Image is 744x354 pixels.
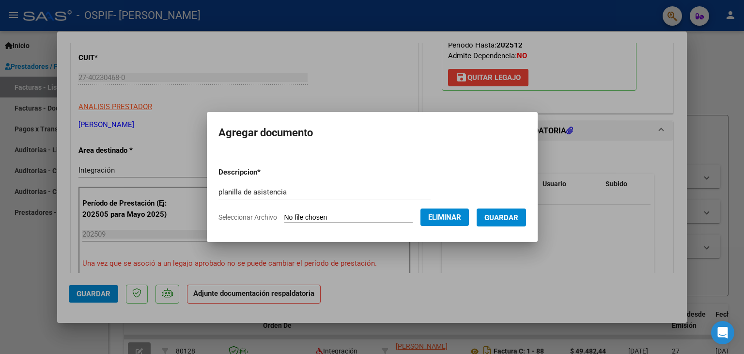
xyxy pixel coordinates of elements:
span: Eliminar [428,213,461,222]
span: Guardar [484,213,518,222]
h2: Agregar documento [218,124,526,142]
p: Descripcion [218,167,311,178]
span: Seleccionar Archivo [218,213,277,221]
button: Guardar [477,209,526,226]
button: Eliminar [420,209,469,226]
div: Open Intercom Messenger [711,321,734,344]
